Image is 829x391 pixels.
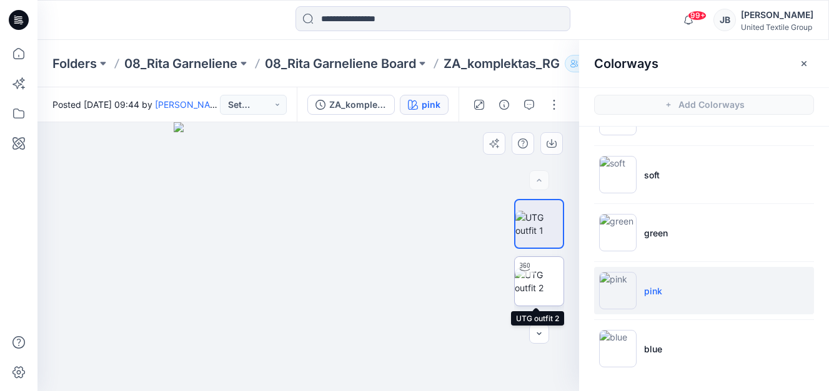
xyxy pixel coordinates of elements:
span: 99+ [688,11,707,21]
button: ZA_komplektas_RG [307,95,395,115]
div: [PERSON_NAME] [741,7,813,22]
img: UTG outfit 1 [515,211,563,237]
div: pink [422,98,440,112]
h2: Colorways [594,56,658,71]
button: pink [400,95,449,115]
span: Posted [DATE] 09:44 by [52,98,220,111]
div: United Textile Group [741,22,813,32]
img: UTG outfit 2 [515,268,563,294]
img: eyJhbGciOiJIUzI1NiIsImtpZCI6IjAiLCJzbHQiOiJzZXMiLCJ0eXAiOiJKV1QifQ.eyJkYXRhIjp7InR5cGUiOiJzdG9yYW... [174,122,443,391]
div: JB [713,9,736,31]
p: ZA_komplektas_RG [444,55,560,72]
img: blue [599,330,637,367]
img: soft [599,156,637,193]
a: [PERSON_NAME] [155,99,226,110]
img: pink [599,272,637,309]
a: 08_Rita Garneliene Board [265,55,416,72]
p: green [644,226,668,239]
a: 08_Rita Garneliene [124,55,237,72]
p: blue [644,342,662,355]
a: Folders [52,55,97,72]
button: 12 [565,55,603,72]
p: pink [644,284,662,297]
img: green [599,214,637,251]
div: ZA_komplektas_RG [329,98,387,112]
button: Details [494,95,514,115]
p: soft [644,168,660,181]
